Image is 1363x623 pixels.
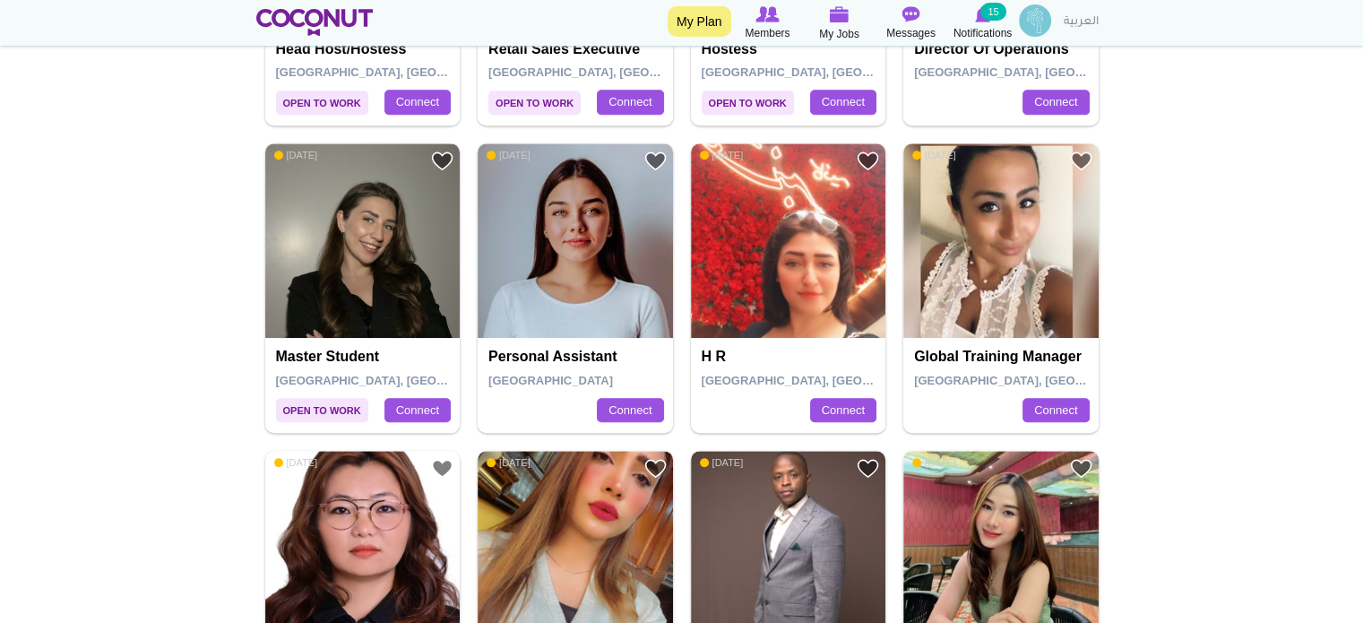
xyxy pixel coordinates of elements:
img: Notifications [975,6,990,22]
span: Open to Work [276,91,368,115]
a: Connect [1022,90,1089,115]
a: Notifications Notifications 15 [947,4,1019,42]
a: Connect [384,398,451,423]
a: Connect [1022,398,1089,423]
a: Browse Members Members [732,4,804,42]
a: Connect [384,90,451,115]
h4: H r [702,349,880,365]
a: Add to Favourites [1070,150,1092,172]
a: My Jobs My Jobs [804,4,876,43]
a: Add to Favourites [431,150,453,172]
a: Add to Favourites [1070,457,1092,480]
span: [GEOGRAPHIC_DATA], [GEOGRAPHIC_DATA] [914,374,1169,387]
span: [GEOGRAPHIC_DATA], [GEOGRAPHIC_DATA] [276,374,531,387]
span: Messages [886,24,936,42]
span: [GEOGRAPHIC_DATA], [GEOGRAPHIC_DATA] [702,374,957,387]
a: Connect [597,398,663,423]
span: My Jobs [819,25,859,43]
span: [DATE] [487,149,531,161]
a: Add to Favourites [644,457,667,480]
a: Add to Favourites [431,457,453,480]
a: العربية [1055,4,1108,40]
a: Connect [810,398,876,423]
span: [GEOGRAPHIC_DATA] [488,374,613,387]
img: Messages [902,6,920,22]
h4: Personal Assistant [488,349,667,365]
h4: Head Host/Hostess [276,41,454,57]
span: [GEOGRAPHIC_DATA], [GEOGRAPHIC_DATA] [276,65,531,79]
h4: Director of Operations [914,41,1092,57]
img: My Jobs [830,6,850,22]
span: [GEOGRAPHIC_DATA], [GEOGRAPHIC_DATA] [914,65,1169,79]
h4: Retail Sales Executive [488,41,667,57]
span: [DATE] [274,149,318,161]
span: [DATE] [700,149,744,161]
span: [DATE] [912,149,956,161]
span: [DATE] [912,456,956,469]
a: My Plan [668,6,731,37]
span: Open to Work [488,91,581,115]
span: [DATE] [487,456,531,469]
span: Members [745,24,789,42]
h4: Global Training Manager [914,349,1092,365]
span: [DATE] [274,456,318,469]
small: 15 [980,3,1005,21]
span: [GEOGRAPHIC_DATA], [GEOGRAPHIC_DATA] [488,65,744,79]
span: [DATE] [700,456,744,469]
span: Notifications [953,24,1012,42]
img: Home [256,9,374,36]
a: Add to Favourites [857,150,879,172]
span: Open to Work [702,91,794,115]
a: Messages Messages [876,4,947,42]
a: Connect [810,90,876,115]
h4: master student [276,349,454,365]
a: Add to Favourites [644,150,667,172]
span: Open to Work [276,398,368,422]
span: [GEOGRAPHIC_DATA], [GEOGRAPHIC_DATA] [702,65,957,79]
img: Browse Members [755,6,779,22]
a: Add to Favourites [857,457,879,480]
a: Connect [597,90,663,115]
h4: Hostess [702,41,880,57]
